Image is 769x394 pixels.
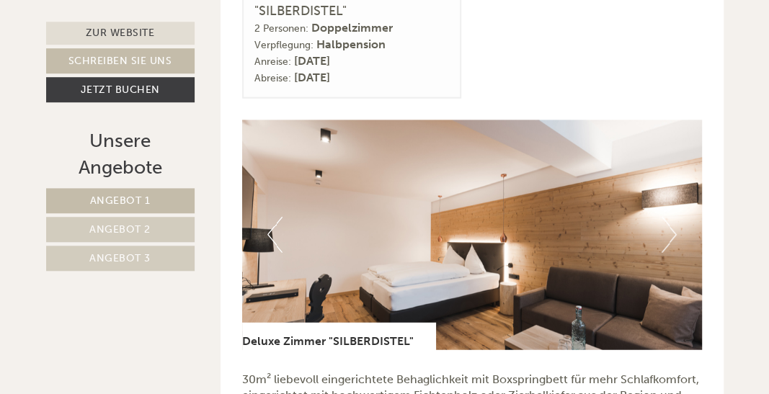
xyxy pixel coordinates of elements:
[242,322,435,349] div: Deluxe Zimmer "SILBERDISTEL"
[89,252,151,264] span: Angebot 3
[662,216,677,252] button: Next
[22,70,241,80] small: 19:02
[254,71,291,84] small: Abreise:
[294,53,330,67] b: [DATE]
[254,22,308,34] small: 2 Personen:
[11,39,249,83] div: Guten Tag, wie können wir Ihnen helfen?
[204,11,257,35] div: [DATE]
[254,55,291,67] small: Anreise:
[22,42,241,53] div: Hotel [GEOGRAPHIC_DATA]
[46,22,195,45] a: Zur Website
[294,70,330,84] b: [DATE]
[46,77,195,102] a: Jetzt buchen
[316,37,386,50] b: Halbpension
[46,48,195,73] a: Schreiben Sie uns
[267,216,283,252] button: Previous
[89,223,151,236] span: Angebot 2
[311,20,393,34] b: Doppelzimmer
[46,127,195,181] div: Unsere Angebote
[90,194,151,207] span: Angebot 1
[242,120,702,349] img: image
[254,38,314,50] small: Verpflegung:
